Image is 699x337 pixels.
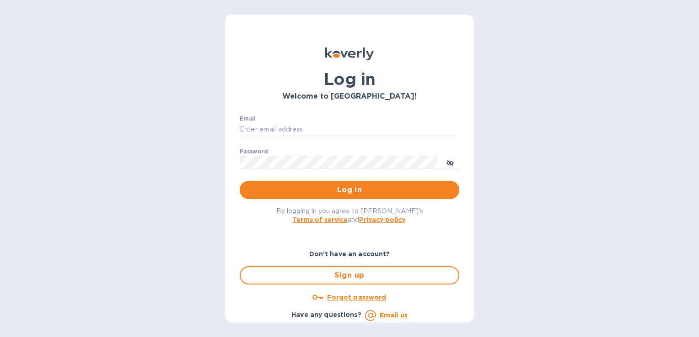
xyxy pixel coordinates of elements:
[240,69,459,89] h1: Log in
[359,216,405,223] a: Privacy policy
[240,92,459,101] h3: Welcome to [GEOGRAPHIC_DATA]!
[325,47,374,60] img: Koverly
[276,207,423,223] span: By logging in you agree to [PERSON_NAME]'s and .
[240,266,459,284] button: Sign up
[292,216,348,223] a: Terms of service
[441,153,459,171] button: toggle password visibility
[248,270,451,281] span: Sign up
[240,116,256,121] label: Email
[240,181,459,199] button: Log in
[291,311,361,318] b: Have any questions?
[247,184,452,195] span: Log in
[380,311,408,319] a: Email us
[240,123,459,137] input: Enter email address
[309,250,390,258] b: Don't have an account?
[327,294,386,301] u: Forgot password
[240,149,268,154] label: Password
